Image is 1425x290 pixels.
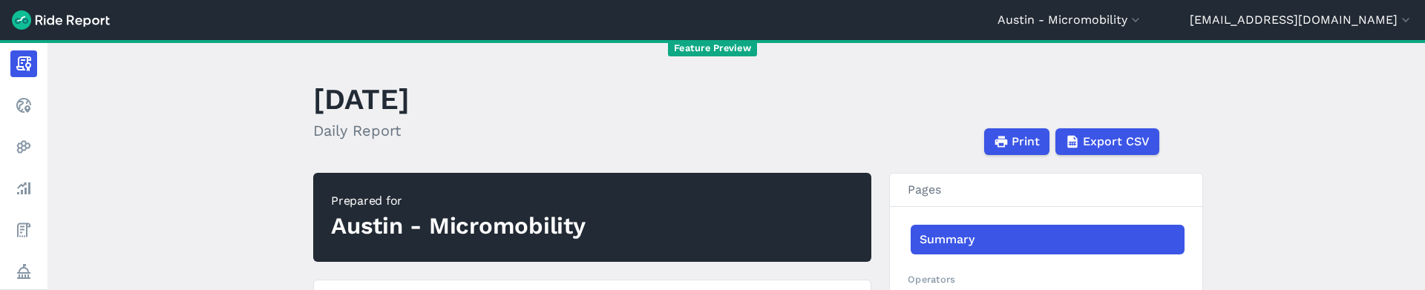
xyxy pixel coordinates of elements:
a: Heatmaps [10,134,37,160]
h2: Daily Report [313,119,410,142]
button: [EMAIL_ADDRESS][DOMAIN_NAME] [1190,11,1413,29]
button: Print [984,128,1049,155]
a: Fees [10,217,37,243]
a: Report [10,50,37,77]
span: Export CSV [1083,133,1150,151]
div: Austin - Micromobility [331,210,586,243]
a: Analyze [10,175,37,202]
a: Realtime [10,92,37,119]
img: Ride Report [12,10,110,30]
span: Feature Preview [668,41,757,56]
span: Print [1012,133,1040,151]
a: Summary [911,225,1185,254]
div: Prepared for [331,192,586,210]
button: Export CSV [1055,128,1159,155]
a: Policy [10,258,37,285]
h2: Operators [908,272,1185,286]
button: Austin - Micromobility [997,11,1143,29]
h3: Pages [890,174,1202,207]
h1: [DATE] [313,79,410,119]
